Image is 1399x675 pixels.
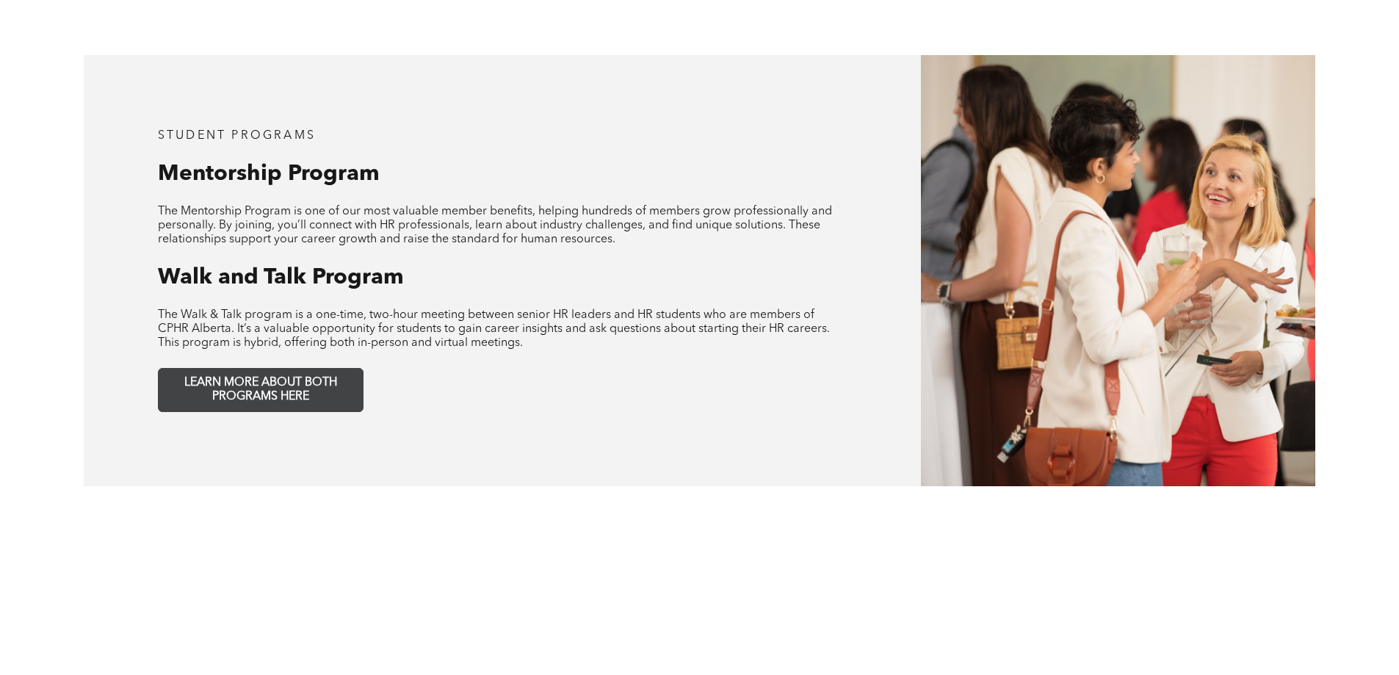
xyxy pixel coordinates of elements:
[158,267,404,289] span: Walk and Talk Program
[158,309,830,349] span: The Walk & Talk program is a one-time, two-hour meeting between senior HR leaders and HR students...
[158,130,316,142] span: student programs
[164,376,358,404] span: LEARN MORE ABOUT BOTH PROGRAMS HERE
[158,368,364,412] a: LEARN MORE ABOUT BOTH PROGRAMS HERE
[158,161,847,187] h3: Mentorship Program
[158,206,832,245] span: The Mentorship Program is one of our most valuable member benefits, helping hundreds of members g...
